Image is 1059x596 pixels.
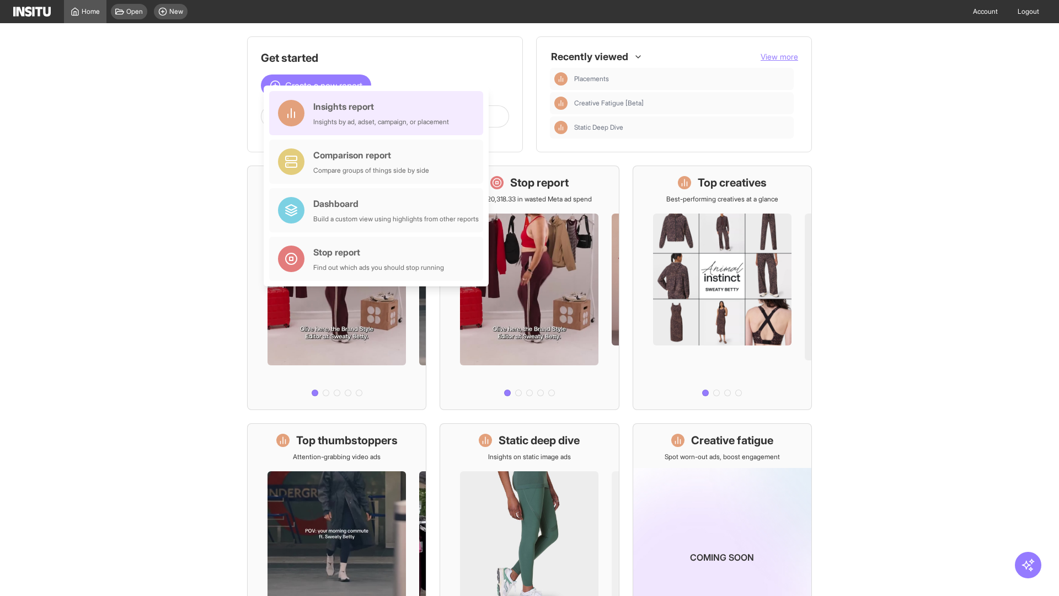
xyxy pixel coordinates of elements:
div: Insights [554,72,568,86]
h1: Top creatives [698,175,767,190]
h1: Stop report [510,175,569,190]
a: Stop reportSave £20,318.33 in wasted Meta ad spend [440,166,619,410]
div: Stop report [313,246,444,259]
span: Placements [574,74,789,83]
div: Compare groups of things side by side [313,166,429,175]
h1: Top thumbstoppers [296,433,398,448]
div: Dashboard [313,197,479,210]
img: Logo [13,7,51,17]
div: Build a custom view using highlights from other reports [313,215,479,223]
a: Top creativesBest-performing creatives at a glance [633,166,812,410]
span: Home [82,7,100,16]
button: View more [761,51,798,62]
span: New [169,7,183,16]
div: Insights [554,121,568,134]
p: Attention-grabbing video ads [293,453,381,461]
span: Create a new report [285,79,362,92]
a: What's live nowSee all active ads instantly [247,166,426,410]
div: Insights report [313,100,449,113]
h1: Static deep dive [499,433,580,448]
p: Save £20,318.33 in wasted Meta ad spend [467,195,592,204]
span: Static Deep Dive [574,123,623,132]
span: Creative Fatigue [Beta] [574,99,644,108]
span: View more [761,52,798,61]
p: Insights on static image ads [488,453,571,461]
span: Placements [574,74,609,83]
button: Create a new report [261,74,371,97]
div: Find out which ads you should stop running [313,263,444,272]
h1: Get started [261,50,509,66]
div: Insights [554,97,568,110]
div: Insights by ad, adset, campaign, or placement [313,118,449,126]
p: Best-performing creatives at a glance [666,195,778,204]
div: Comparison report [313,148,429,162]
span: Open [126,7,143,16]
span: Static Deep Dive [574,123,789,132]
span: Creative Fatigue [Beta] [574,99,789,108]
